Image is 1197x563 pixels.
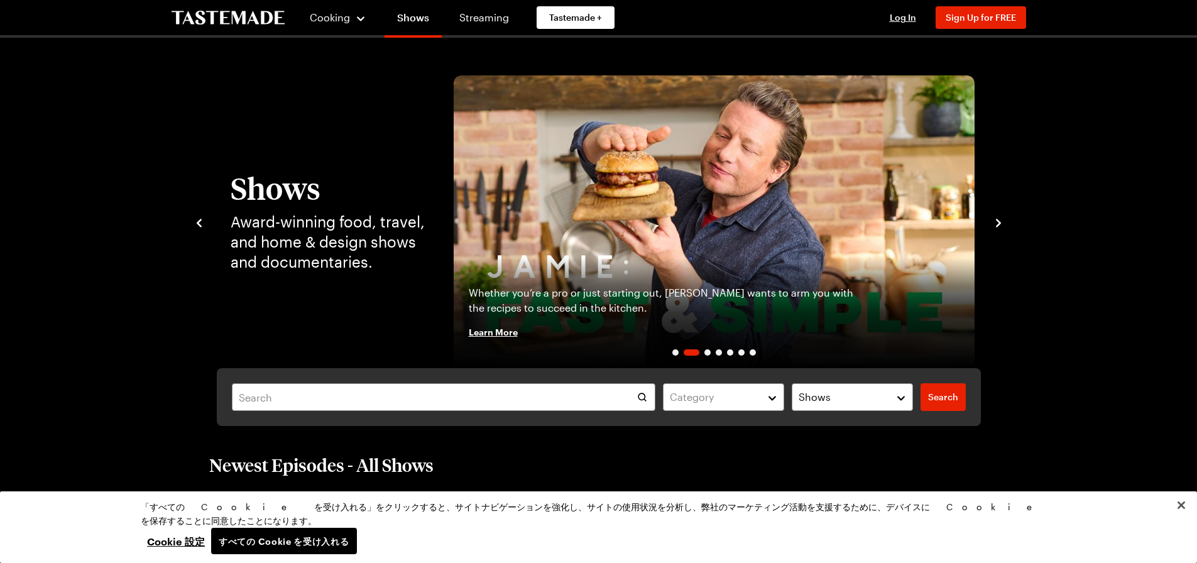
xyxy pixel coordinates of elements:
[928,391,958,403] span: Search
[936,6,1026,29] button: Sign Up for FREE
[141,500,1046,528] div: 「すべての Cookie を受け入れる」をクリックすると、サイトナビゲーションを強化し、サイトの使用状況を分析し、弊社のマーケティング活動を支援するために、デバイスに Cookie を保存するこ...
[310,3,367,33] button: Cooking
[231,212,429,272] p: Award-winning food, travel, and home & design shows and documentaries.
[792,383,913,411] button: Shows
[549,11,602,24] span: Tastemade +
[890,12,916,23] span: Log In
[385,3,442,38] a: Shows
[454,75,975,368] div: 2 / 7
[469,285,861,315] p: Whether you’re a pro or just starting out, [PERSON_NAME] wants to arm you with the recipes to suc...
[454,75,975,368] img: Jamie Oliver: Fast & Simple
[141,528,211,554] button: Cookie 設定
[1167,491,1195,519] button: 閉じる
[469,325,518,338] span: Learn More
[537,6,615,29] a: Tastemade +
[232,383,656,411] input: Search
[211,528,357,554] button: すべての Cookie を受け入れる
[921,383,966,411] a: filters
[738,349,745,356] span: Go to slide 6
[750,349,756,356] span: Go to slide 7
[231,172,429,204] h1: Shows
[209,454,434,476] h2: Newest Episodes - All Shows
[663,383,784,411] button: Category
[193,214,205,229] button: navigate to previous item
[716,349,722,356] span: Go to slide 4
[727,349,733,356] span: Go to slide 5
[454,75,975,368] a: Jamie Oliver: Fast & SimpleWhether you’re a pro or just starting out, [PERSON_NAME] wants to arm ...
[799,390,831,405] span: Shows
[946,12,1016,23] span: Sign Up for FREE
[684,349,699,356] span: Go to slide 2
[172,11,285,25] a: To Tastemade Home Page
[670,390,758,405] div: Category
[878,11,928,24] button: Log In
[704,349,711,356] span: Go to slide 3
[992,214,1005,229] button: navigate to next item
[310,11,350,23] span: Cooking
[672,349,679,356] span: Go to slide 1
[141,500,1046,554] div: プライバシー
